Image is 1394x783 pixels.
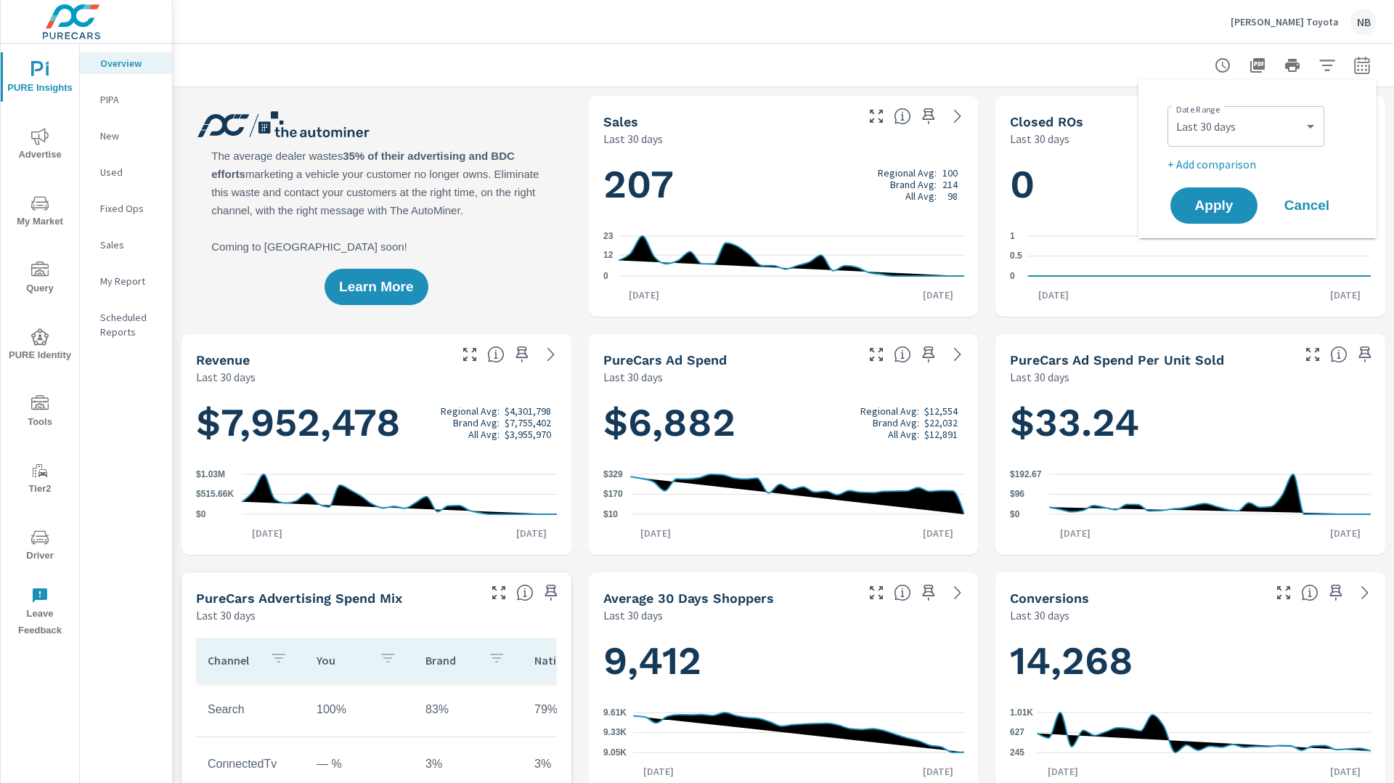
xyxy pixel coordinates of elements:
[1010,352,1224,368] h5: PureCars Ad Spend Per Unit Sold
[947,190,958,202] p: 98
[924,405,958,417] p: $12,554
[1010,606,1069,624] p: Last 30 days
[1320,764,1371,779] p: [DATE]
[1010,251,1022,261] text: 0.5
[865,105,888,128] button: Make Fullscreen
[80,270,172,292] div: My Report
[603,114,638,129] h5: Sales
[917,105,940,128] span: Save this to your personalized report
[603,352,727,368] h5: PureCars Ad Spend
[196,368,256,386] p: Last 30 days
[603,398,964,447] h1: $6,882
[5,128,75,163] span: Advertise
[196,746,305,782] td: ConnectedTv
[865,581,888,604] button: Make Fullscreen
[905,190,937,202] p: All Avg:
[317,653,367,668] p: You
[100,201,160,216] p: Fixed Ops
[80,89,172,110] div: PIPA
[913,764,963,779] p: [DATE]
[453,417,500,429] p: Brand Avg:
[80,198,172,219] div: Fixed Ops
[100,56,160,70] p: Overview
[505,429,551,440] p: $3,955,970
[80,52,172,74] div: Overview
[1272,581,1295,604] button: Make Fullscreen
[80,161,172,183] div: Used
[414,746,523,782] td: 3%
[539,581,563,604] span: Save this to your personalized report
[603,130,663,147] p: Last 30 days
[539,343,563,366] a: See more details in report
[1010,130,1069,147] p: Last 30 days
[487,581,510,604] button: Make Fullscreen
[1010,160,1371,209] h1: 0
[506,526,557,540] p: [DATE]
[425,653,476,668] p: Brand
[487,346,505,363] span: Total sales revenue over the selected date range. [Source: This data is sourced from the dealer’s...
[516,584,534,601] span: This table looks at how you compare to the amount of budget you spend per channel as opposed to y...
[5,261,75,297] span: Query
[1353,343,1377,366] span: Save this to your personalized report
[1010,707,1033,718] text: 1.01K
[505,405,551,417] p: $4,301,798
[1010,747,1024,758] text: 245
[1010,728,1024,738] text: 627
[534,653,585,668] p: National
[913,526,963,540] p: [DATE]
[603,231,614,241] text: 23
[860,405,919,417] p: Regional Avg:
[100,310,160,339] p: Scheduled Reports
[917,343,940,366] span: Save this to your personalized report
[1350,9,1377,35] div: NB
[100,92,160,107] p: PIPA
[1028,288,1079,302] p: [DATE]
[894,584,911,601] span: A rolling 30 day total of daily Shoppers on the dealership website, averaged over the selected da...
[1167,155,1353,173] p: + Add comparison
[924,429,958,440] p: $12,891
[196,591,402,606] h5: PureCars Advertising Spend Mix
[603,591,774,606] h5: Average 30 Days Shoppers
[1278,199,1336,212] span: Cancel
[894,107,911,125] span: Number of vehicles sold by the dealership over the selected date range. [Source: This data is sou...
[603,160,964,209] h1: 207
[1010,231,1015,241] text: 1
[603,727,627,737] text: 9.33K
[5,328,75,364] span: PURE Identity
[1010,636,1371,686] h1: 14,268
[196,606,256,624] p: Last 30 days
[894,346,911,363] span: Total cost of media for all PureCars channels for the selected dealership group over the selected...
[5,462,75,498] span: Tier2
[1010,271,1015,281] text: 0
[441,405,500,417] p: Regional Avg:
[100,165,160,179] p: Used
[888,429,919,440] p: All Avg:
[305,746,414,782] td: — %
[878,167,937,179] p: Regional Avg:
[1324,581,1348,604] span: Save this to your personalized report
[100,129,160,143] p: New
[523,746,632,782] td: 3%
[80,125,172,147] div: New
[603,747,627,758] text: 9.05K
[1301,584,1318,601] span: The number of dealer-specified goals completed by a visitor. [Source: This data is provided by th...
[305,691,414,728] td: 100%
[946,581,969,604] a: See more details in report
[100,238,160,252] p: Sales
[1313,51,1342,80] button: Apply Filters
[603,509,618,519] text: $10
[1330,346,1348,363] span: Average cost of advertising per each vehicle sold at the dealer over the selected date range. The...
[1010,114,1083,129] h5: Closed ROs
[1010,509,1020,519] text: $0
[80,234,172,256] div: Sales
[5,529,75,564] span: Driver
[1010,398,1371,447] h1: $33.24
[619,288,669,302] p: [DATE]
[1010,591,1089,606] h5: Conversions
[1243,51,1272,80] button: "Export Report to PDF"
[873,417,919,429] p: Brand Avg:
[630,526,681,540] p: [DATE]
[5,195,75,230] span: My Market
[1038,764,1088,779] p: [DATE]
[890,179,937,190] p: Brand Avg:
